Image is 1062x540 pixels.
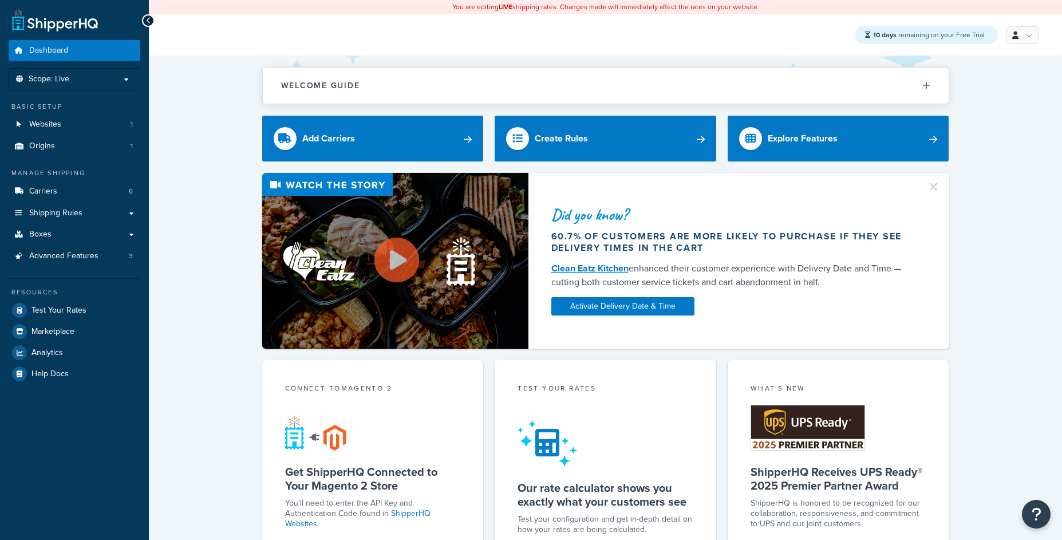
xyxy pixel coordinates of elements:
[9,114,140,135] li: Websites
[285,498,461,529] p: You'll need to enter the API Key and Authentication Code found in
[29,251,98,261] span: Advanced Features
[31,327,74,337] span: Marketplace
[518,481,693,509] h5: Our rate calculator shows you exactly what your customers see
[29,46,68,56] span: Dashboard
[751,465,926,492] h5: ShipperHQ Receives UPS Ready® 2025 Premier Partner Award
[9,300,140,321] a: Test Your Rates
[9,114,140,135] a: Websites1
[29,120,61,129] span: Websites
[29,74,69,84] span: Scope: Live
[535,131,588,147] div: Create Rules
[1022,500,1051,529] button: Open Resource Center
[285,383,461,396] div: Connect to Magento 2
[9,364,140,384] a: Help Docs
[9,203,140,224] a: Shipping Rules
[9,181,140,202] li: Carriers
[31,306,86,316] span: Test Your Rates
[499,2,512,12] b: LIVE
[9,224,140,245] a: Boxes
[9,287,140,297] div: Resources
[9,40,140,61] a: Dashboard
[263,68,949,104] button: Welcome Guide
[551,297,694,316] a: Activate Delivery Date & Time
[131,141,133,151] span: 1
[281,81,360,90] h2: Welcome Guide
[873,30,985,40] span: remaining on your Free Trial
[873,30,897,40] strong: 10 days
[285,507,431,530] a: ShipperHQ Websites
[728,116,949,161] a: Explore Features
[518,383,693,396] div: Test your rates
[751,383,926,396] div: What's New
[9,136,140,157] a: Origins1
[551,262,629,275] a: Clean Eatz Kitchen
[9,102,140,112] div: Basic Setup
[262,173,528,349] img: Video thumbnail
[9,181,140,202] a: Carriers6
[285,465,461,492] h5: Get ShipperHQ Connected to Your Magento 2 Store
[29,187,57,196] span: Carriers
[302,131,355,147] div: Add Carriers
[9,321,140,342] a: Marketplace
[29,230,52,239] span: Boxes
[9,136,140,157] li: Origins
[551,262,913,289] div: enhanced their customer experience with Delivery Date and Time — cutting both customer service ti...
[129,187,133,196] span: 6
[551,231,913,254] div: 60.7% of customers are more likely to purchase if they see delivery times in the cart
[9,168,140,178] div: Manage Shipping
[262,116,484,161] a: Add Carriers
[768,131,838,147] div: Explore Features
[751,498,926,529] p: ShipperHQ is honored to be recognized for our collaboration, responsiveness, and commitment to UP...
[31,348,63,358] span: Analytics
[29,208,82,218] span: Shipping Rules
[9,246,140,267] a: Advanced Features3
[518,514,693,535] div: Test your configuration and get in-depth detail on how your rates are being calculated.
[31,369,69,379] span: Help Docs
[131,120,133,129] span: 1
[9,246,140,267] li: Advanced Features
[9,342,140,363] a: Analytics
[29,141,55,151] span: Origins
[551,207,913,223] div: Did you know?
[495,116,716,161] a: Create Rules
[129,251,133,261] span: 3
[285,415,346,451] img: connect-shq-magento-24cdf84b.svg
